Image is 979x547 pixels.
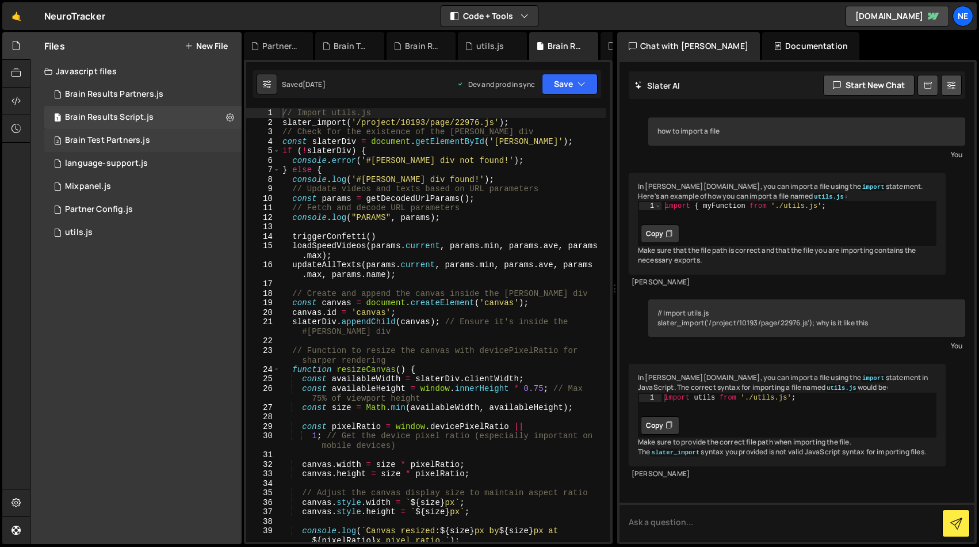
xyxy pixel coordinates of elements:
[65,112,154,123] div: Brain Results Script.js
[44,221,242,244] div: 10193/22976.js
[639,394,661,402] div: 1
[651,340,962,352] div: You
[246,450,280,460] div: 31
[548,40,584,52] div: Brain Results Script.js
[650,449,701,457] code: slater_import
[65,158,148,169] div: language-support.js
[44,175,242,198] div: 10193/36817.js
[476,40,504,52] div: utils.js
[2,2,30,30] a: 🤙
[825,384,858,392] code: utils.js
[185,41,228,51] button: New File
[246,317,280,336] div: 21
[246,431,280,450] div: 30
[65,204,133,215] div: Partner Config.js
[651,149,962,161] div: You
[246,412,280,422] div: 28
[44,83,242,106] div: 10193/42700.js
[246,460,280,470] div: 32
[542,74,598,94] button: Save
[861,183,886,191] code: import
[246,127,280,137] div: 3
[246,384,280,403] div: 26
[65,89,163,100] div: Brain Results Partners.js
[54,114,61,123] span: 1
[44,198,242,221] div: 10193/44615.js
[648,299,965,337] div: // Import utils.js slater_import('/project/10193/page/22976.js'); why is it like this
[44,106,242,129] div: 10193/22950.js
[44,129,242,152] div: 10193/29054.js
[246,479,280,489] div: 34
[246,194,280,204] div: 10
[641,416,679,435] button: Copy
[282,79,326,89] div: Saved
[246,526,280,545] div: 39
[246,118,280,128] div: 2
[953,6,973,26] a: Ne
[246,156,280,166] div: 6
[246,498,280,508] div: 36
[648,117,965,146] div: how to import a file
[246,165,280,175] div: 7
[246,403,280,413] div: 27
[246,279,280,289] div: 17
[246,336,280,346] div: 22
[246,260,280,279] div: 16
[762,32,859,60] div: Documentation
[617,32,760,60] div: Chat with [PERSON_NAME]
[246,203,280,213] div: 11
[861,374,886,382] code: import
[44,152,242,175] div: 10193/29405.js
[246,232,280,242] div: 14
[246,108,280,118] div: 1
[246,175,280,185] div: 8
[262,40,299,52] div: Partner Config.js
[629,364,946,466] div: In [PERSON_NAME][DOMAIN_NAME], you can import a file using the statement in JavaScript. The corre...
[246,488,280,498] div: 35
[632,278,943,287] div: [PERSON_NAME]
[246,222,280,232] div: 13
[632,469,943,479] div: [PERSON_NAME]
[334,40,370,52] div: Brain Test Partners.js
[634,80,680,91] h2: Slater AI
[65,181,111,192] div: Mixpanel.js
[54,137,61,146] span: 2
[629,173,946,275] div: In [PERSON_NAME][DOMAIN_NAME], you can import a file using the statement. Here's an example of ho...
[813,193,845,201] code: utils.js
[246,469,280,479] div: 33
[246,298,280,308] div: 19
[246,146,280,156] div: 5
[44,9,105,23] div: NeuroTracker
[246,365,280,375] div: 24
[639,202,661,210] div: 1
[641,225,679,243] button: Copy
[846,6,949,26] a: [DOMAIN_NAME]
[303,79,326,89] div: [DATE]
[441,6,538,26] button: Code + Tools
[246,507,280,517] div: 37
[246,422,280,432] div: 29
[823,75,915,96] button: Start new chat
[246,308,280,318] div: 20
[457,79,535,89] div: Dev and prod in sync
[30,60,242,83] div: Javascript files
[246,517,280,527] div: 38
[246,289,280,299] div: 18
[246,374,280,384] div: 25
[65,227,93,238] div: utils.js
[246,137,280,147] div: 4
[44,40,65,52] h2: Files
[246,213,280,223] div: 12
[246,346,280,365] div: 23
[65,135,150,146] div: Brain Test Partners.js
[246,184,280,194] div: 9
[405,40,442,52] div: Brain Results Partners.js
[246,241,280,260] div: 15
